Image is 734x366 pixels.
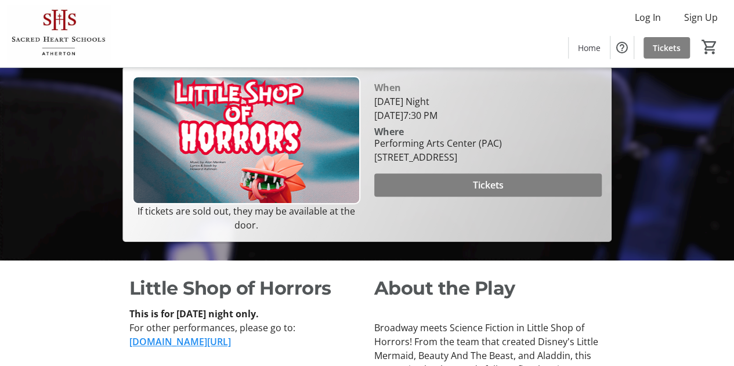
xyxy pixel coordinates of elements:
p: About the Play [374,274,605,302]
img: Sacred Heart Schools, Atherton's Logo [7,5,110,63]
p: For other performances, please go to: [129,321,360,335]
div: When [374,81,401,95]
div: [STREET_ADDRESS] [374,150,502,164]
span: Home [578,42,601,54]
button: Help [610,36,634,59]
strong: This is for [DATE] night only. [129,307,259,320]
span: Sign Up [684,10,718,24]
p: If tickets are sold out, they may be available at the door. [132,204,360,232]
div: Where [374,127,404,136]
img: Campaign CTA Media Photo [132,76,360,204]
button: Tickets [374,173,602,197]
button: Log In [625,8,670,27]
button: Sign Up [675,8,727,27]
a: Home [569,37,610,59]
span: Tickets [472,178,503,192]
button: Cart [699,37,720,57]
div: [DATE] Night [DATE]7:30 PM [374,95,602,122]
p: Little Shop of Horrors [129,274,360,302]
a: [DOMAIN_NAME][URL] [129,335,231,348]
span: Log In [635,10,661,24]
a: Tickets [643,37,690,59]
div: Performing Arts Center (PAC) [374,136,502,150]
span: Tickets [653,42,681,54]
